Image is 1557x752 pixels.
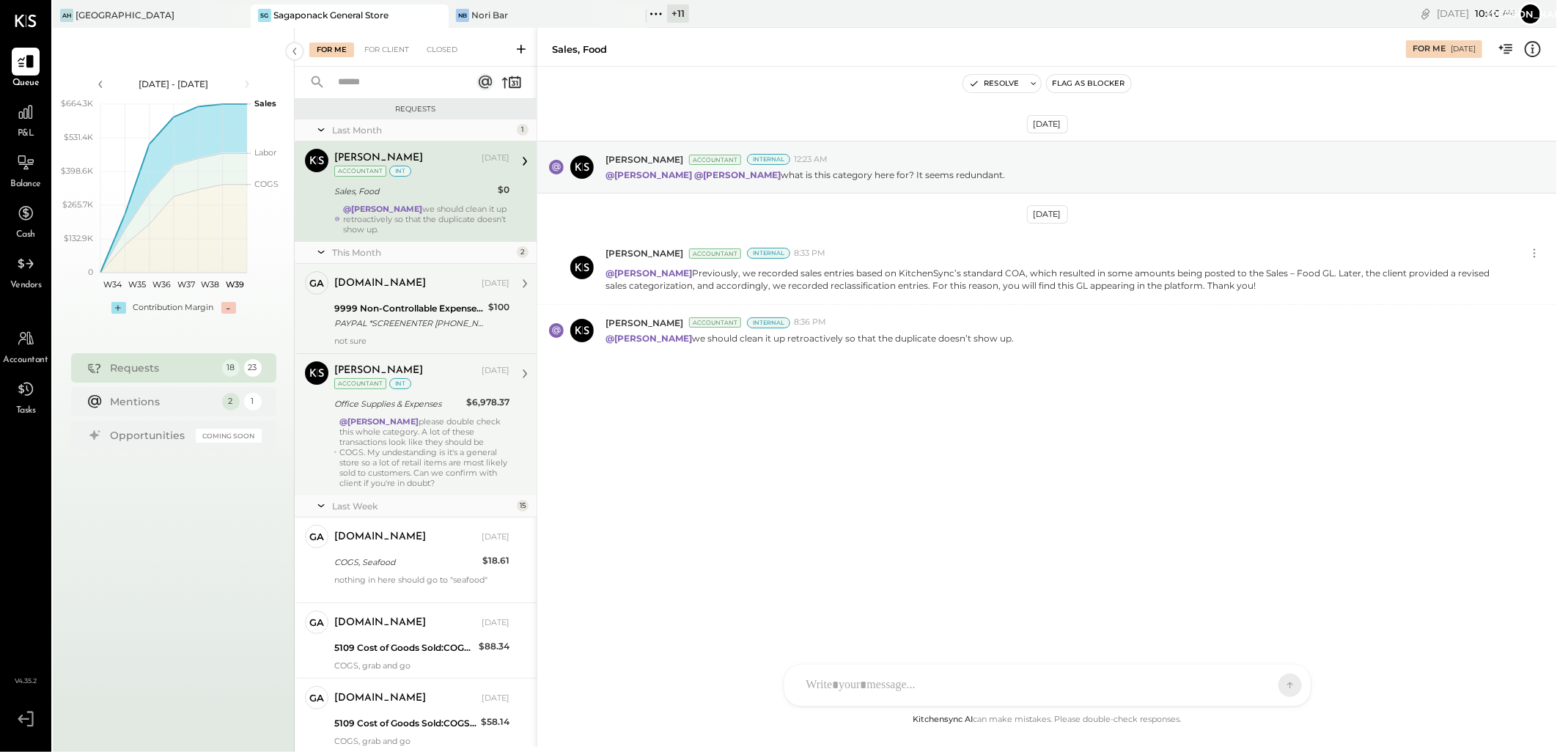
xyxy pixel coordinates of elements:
text: W38 [201,279,219,290]
text: $398.6K [61,166,93,176]
span: Tasks [16,405,36,418]
div: For Me [309,43,354,57]
strong: @[PERSON_NAME] [343,204,422,214]
span: 12:23 AM [794,154,828,166]
div: [DATE] [1451,44,1476,54]
a: Tasks [1,375,51,418]
div: 23 [244,359,262,377]
div: $6,978.37 [466,395,509,410]
div: 2 [517,246,529,258]
text: W35 [128,279,146,290]
span: Vendors [10,279,42,292]
div: Coming Soon [196,429,262,443]
div: + 11 [667,4,689,23]
a: Queue [1,48,51,90]
div: [DATE] [1027,115,1068,133]
span: Cash [16,229,35,242]
div: PAYPAL *SCREENENTER [PHONE_NUMBER] [GEOGRAPHIC_DATA] [334,316,484,331]
strong: @[PERSON_NAME] [605,333,692,344]
div: 9999 Non-Controllable Expenses:Other Income and Expenses:To Be Classified P&L [334,301,484,316]
p: Previously, we recorded sales entries based on KitchenSync’s standard COA, which resulted in some... [605,267,1498,292]
div: Sales, Food [334,184,493,199]
span: Queue [12,77,40,90]
p: what is this category here for? It seems redundant. [605,169,1005,181]
a: P&L [1,98,51,141]
strong: @[PERSON_NAME] [694,169,781,180]
text: Sales [254,98,276,108]
text: Labor [254,147,276,158]
div: 18 [222,359,240,377]
div: Requests [111,361,215,375]
div: [DATE] - [DATE] [111,78,236,90]
div: 1 [517,124,529,136]
a: Balance [1,149,51,191]
text: $531.4K [64,132,93,142]
div: 5109 Cost of Goods Sold:COGS, Retail & Market:COGS, Pantry [334,641,474,655]
text: W39 [225,279,243,290]
div: Last Month [332,124,513,136]
div: [DOMAIN_NAME] [334,276,426,291]
div: [DOMAIN_NAME] [334,530,426,545]
a: Accountant [1,325,51,367]
div: For Me [1413,43,1446,55]
strong: @[PERSON_NAME] [605,268,692,279]
div: [DATE] [482,617,509,629]
div: [DATE] [482,152,509,164]
text: $132.9K [64,233,93,243]
div: [PERSON_NAME] [334,364,423,378]
span: [PERSON_NAME] [605,153,683,166]
div: 15 [517,500,529,512]
text: $664.3K [61,98,93,108]
div: Closed [419,43,465,57]
div: Internal [747,154,790,165]
span: [PERSON_NAME] [605,317,683,329]
div: [DOMAIN_NAME] [334,691,426,706]
p: we should clean it up retroactively so that the duplicate doesn’t show up. [605,332,1014,344]
div: Mentions [111,394,215,409]
div: - [221,302,236,314]
div: [DATE] [1437,7,1515,21]
div: not sure [334,336,509,346]
div: nothing in here should go to "seafood" [334,575,509,595]
span: 8:33 PM [794,248,825,259]
div: ga [309,691,324,705]
div: This Month [332,246,513,259]
div: $58.14 [481,715,509,729]
strong: @[PERSON_NAME] [339,416,419,427]
a: Cash [1,199,51,242]
text: W37 [177,279,194,290]
div: ga [309,276,324,290]
div: [GEOGRAPHIC_DATA] [76,9,174,21]
div: int [389,378,411,389]
div: ga [309,530,324,544]
div: copy link [1418,6,1433,21]
div: [DATE] [482,693,509,704]
text: W34 [103,279,122,290]
div: COGS, Seafood [334,555,478,569]
span: Accountant [4,354,48,367]
span: [PERSON_NAME] [605,247,683,259]
div: Accountant [689,317,741,328]
div: Accountant [689,248,741,259]
text: W36 [152,279,170,290]
button: Flag as Blocker [1047,75,1131,92]
div: int [389,166,411,177]
div: AH [60,9,73,22]
div: COGS, grab and go [334,736,509,746]
div: 5109 Cost of Goods Sold:COGS, Retail & Market:COGS, Pantry [334,716,476,731]
div: [DATE] [482,365,509,377]
button: [PERSON_NAME] [1519,2,1542,26]
div: Accountant [689,155,741,165]
text: COGS [254,179,279,189]
div: ga [309,616,324,630]
span: 8:36 PM [794,317,826,328]
div: COGS, grab and go [334,660,509,671]
span: P&L [18,128,34,141]
text: $265.7K [62,199,93,210]
div: 2 [222,393,240,410]
div: please double check this whole category. A lot of these transactions look like they should be COG... [339,416,509,488]
a: Vendors [1,250,51,292]
div: Nori Bar [471,9,508,21]
div: [DATE] [482,531,509,543]
div: Requests [302,104,529,114]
